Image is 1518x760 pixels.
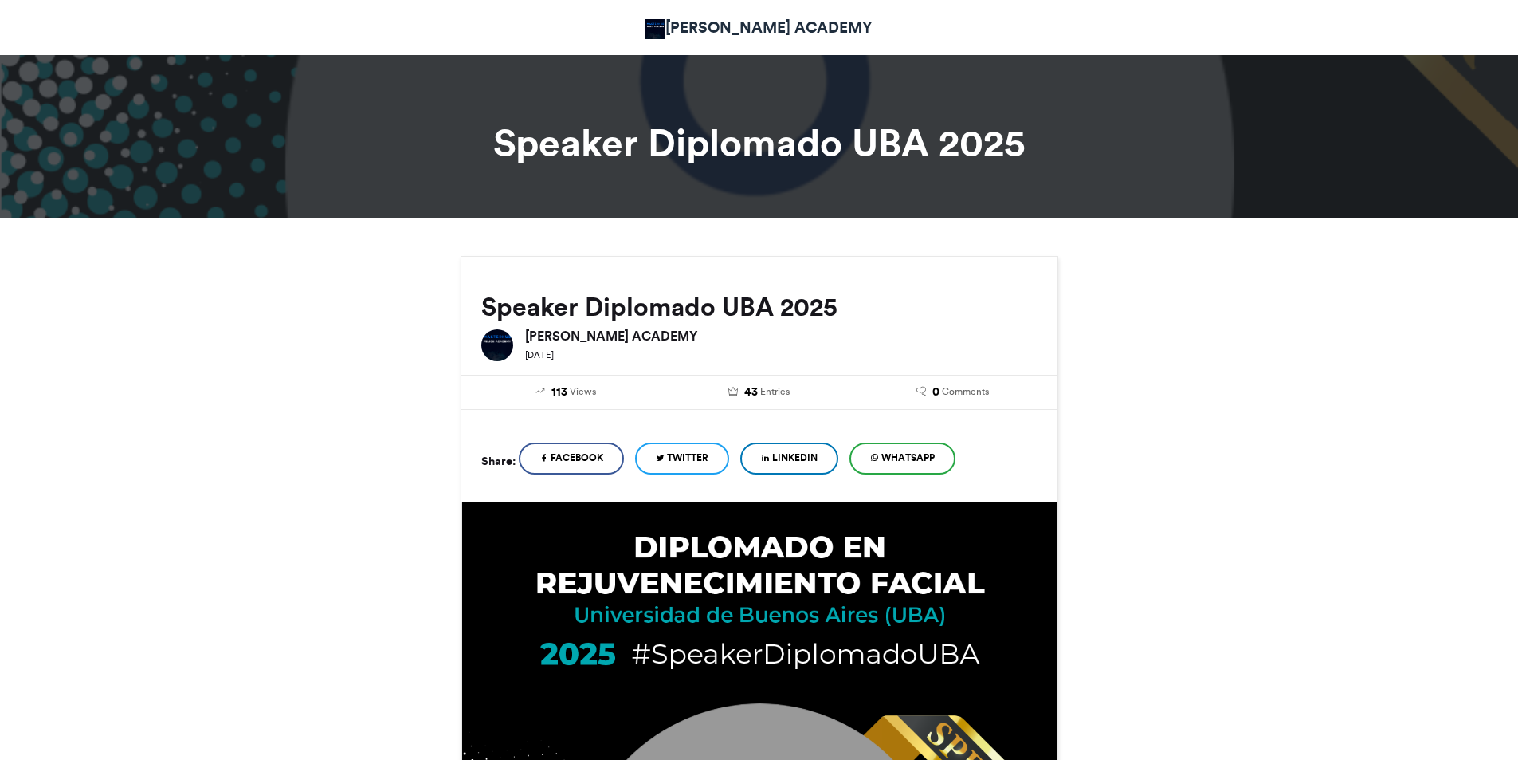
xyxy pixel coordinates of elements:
[551,384,567,401] span: 113
[744,384,758,401] span: 43
[667,451,708,465] span: Twitter
[932,384,939,401] span: 0
[317,124,1202,162] h1: Speaker Diplomado UBA 2025
[481,384,651,401] a: 113 Views
[551,451,603,465] span: Facebook
[645,19,665,39] img: FELICE ACADEMY
[645,16,873,39] a: [PERSON_NAME] ACADEMY
[881,451,935,465] span: WhatsApp
[772,451,818,465] span: LinkedIn
[525,329,1037,342] h6: [PERSON_NAME] ACADEMY
[760,384,790,399] span: Entries
[525,349,554,360] small: [DATE]
[849,443,955,475] a: WhatsApp
[481,451,516,471] h5: Share:
[635,443,729,475] a: Twitter
[868,384,1037,401] a: 0 Comments
[570,384,596,399] span: Views
[942,384,989,399] span: Comments
[674,384,844,401] a: 43 Entries
[481,329,513,361] img: FELICE ACADEMY
[519,443,624,475] a: Facebook
[481,293,1037,321] h2: Speaker Diplomado UBA 2025
[740,443,838,475] a: LinkedIn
